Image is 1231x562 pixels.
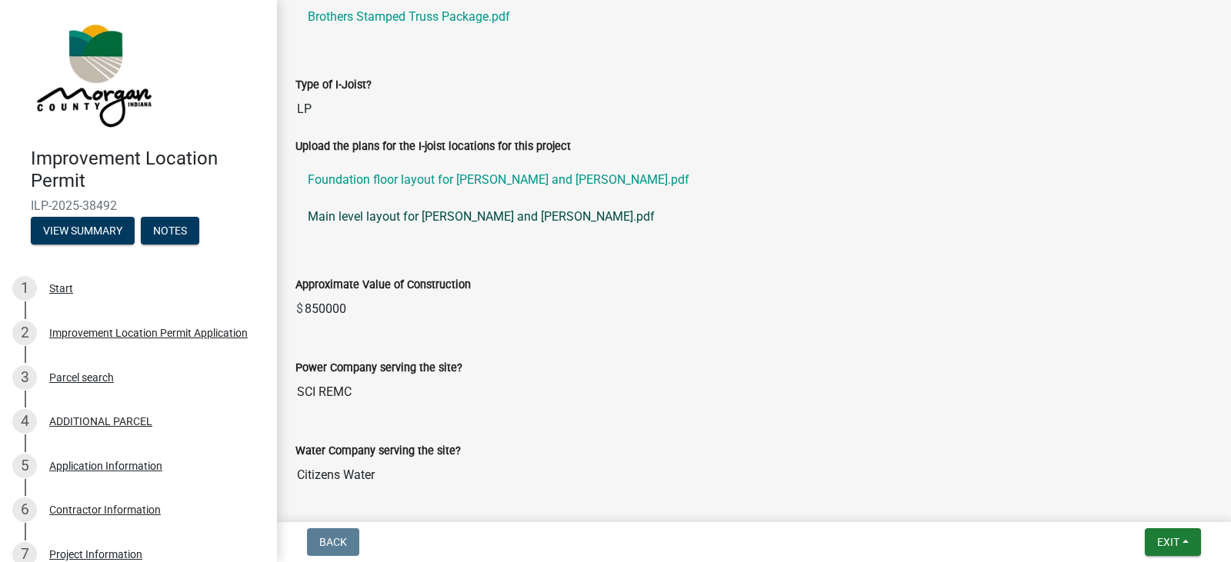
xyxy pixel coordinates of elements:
[319,536,347,548] span: Back
[141,217,199,244] button: Notes
[31,16,155,131] img: Morgan County, Indiana
[1145,528,1201,556] button: Exit
[307,528,359,556] button: Back
[295,363,462,374] label: Power Company serving the site?
[12,276,37,301] div: 1
[49,549,142,560] div: Project Information
[295,141,571,152] label: Upload the plans for the I-joist locations for this project
[31,148,265,192] h4: Improvement Location Permit
[295,446,461,457] label: Water Company serving the site?
[141,225,199,238] wm-modal-confirm: Notes
[12,321,37,345] div: 2
[49,504,161,515] div: Contractor Information
[49,372,114,383] div: Parcel search
[49,328,248,338] div: Improvement Location Permit Application
[49,416,152,427] div: ADDITIONAL PARCEL
[295,161,1213,198] a: Foundation floor layout for [PERSON_NAME] and [PERSON_NAME].pdf
[12,454,37,478] div: 5
[295,294,304,324] span: $
[12,497,37,522] div: 6
[12,365,37,390] div: 3
[295,80,372,91] label: Type of I-Joist?
[31,217,135,244] button: View Summary
[1157,536,1179,548] span: Exit
[31,225,135,238] wm-modal-confirm: Summary
[295,198,1213,235] a: Main level layout for [PERSON_NAME] and [PERSON_NAME].pdf
[295,280,471,291] label: Approximate Value of Construction
[49,283,73,294] div: Start
[31,198,246,213] span: ILP-2025-38492
[12,409,37,434] div: 4
[49,461,162,471] div: Application Information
